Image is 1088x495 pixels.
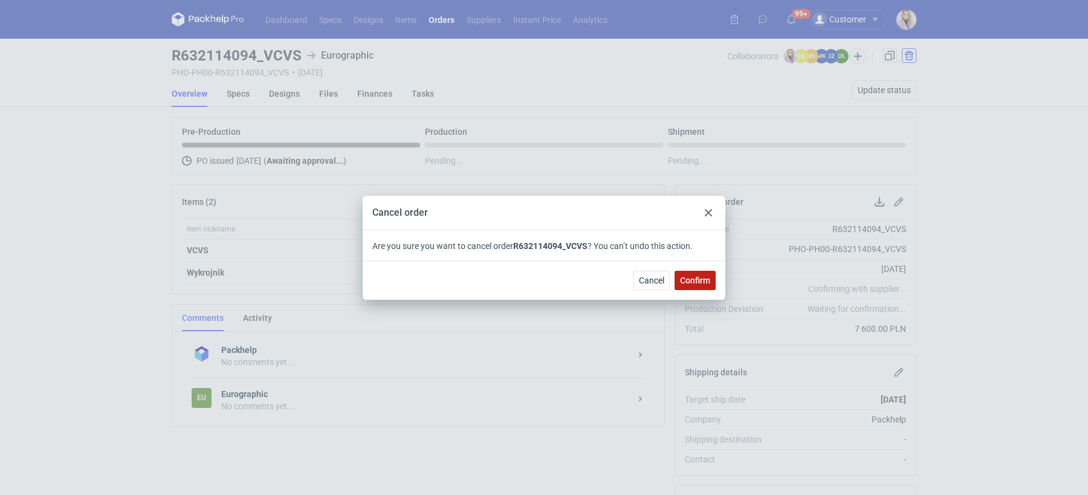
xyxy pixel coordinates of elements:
span: Cancel order [372,207,428,218]
strong: R632114094_VCVS [513,241,588,251]
button: Confirm [675,271,716,290]
button: Cancel [633,271,670,290]
p: Are you sure you want to cancel order ? You can’t undo this action. [372,240,716,252]
span: Cancel [639,276,664,285]
span: Confirm [680,276,710,285]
